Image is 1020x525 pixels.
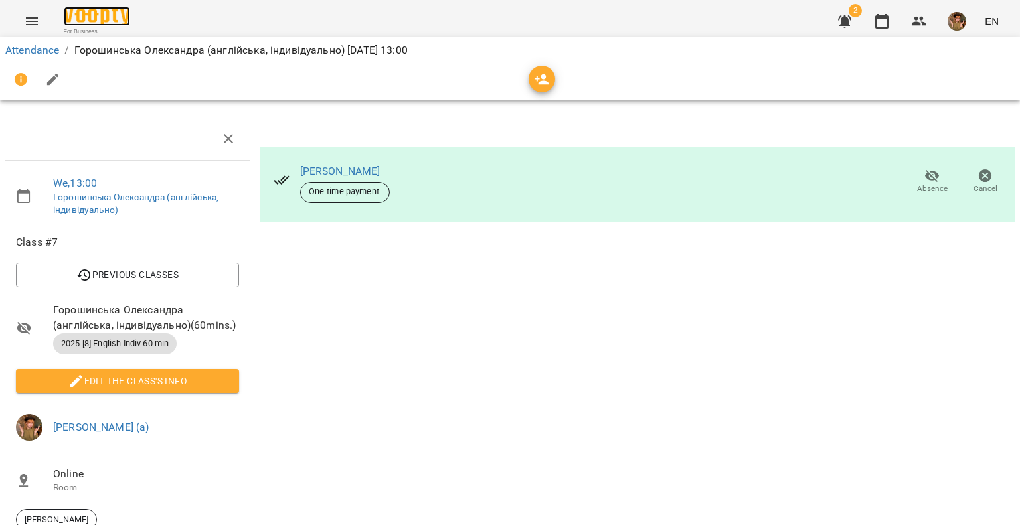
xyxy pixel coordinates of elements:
span: Previous Classes [27,267,228,283]
span: One-time payment [301,186,390,198]
p: Room [53,481,239,494]
img: 166010c4e833d35833869840c76da126.jpeg [16,414,42,441]
span: Class #7 [16,234,239,250]
a: Горошинська Олександра (англійська, індивідуально) [53,192,218,216]
span: 2025 [8] English Indiv 60 min [53,338,177,350]
span: Cancel [974,183,997,194]
span: Online [53,466,239,482]
a: We , 13:00 [53,177,97,189]
a: [PERSON_NAME] (а) [53,421,149,433]
button: Absence [906,163,959,200]
span: 2 [849,4,862,17]
img: Voopty Logo [64,7,130,26]
span: Absence [917,183,948,194]
span: EN [985,14,999,28]
a: Attendance [5,44,59,56]
button: Cancel [959,163,1012,200]
span: Edit the class's Info [27,373,228,389]
p: Горошинська Олександра (англійська, індивідуально) [DATE] 13:00 [74,42,408,58]
span: Горошинська Олександра (англійська, індивідуально) ( 60 mins. ) [53,302,239,333]
img: 166010c4e833d35833869840c76da126.jpeg [948,12,966,31]
nav: breadcrumb [5,42,1015,58]
button: Previous Classes [16,263,239,287]
button: Menu [16,5,48,37]
button: Edit the class's Info [16,369,239,393]
button: EN [979,9,1004,33]
li: / [64,42,68,58]
span: For Business [64,27,130,36]
a: [PERSON_NAME] [300,165,381,177]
